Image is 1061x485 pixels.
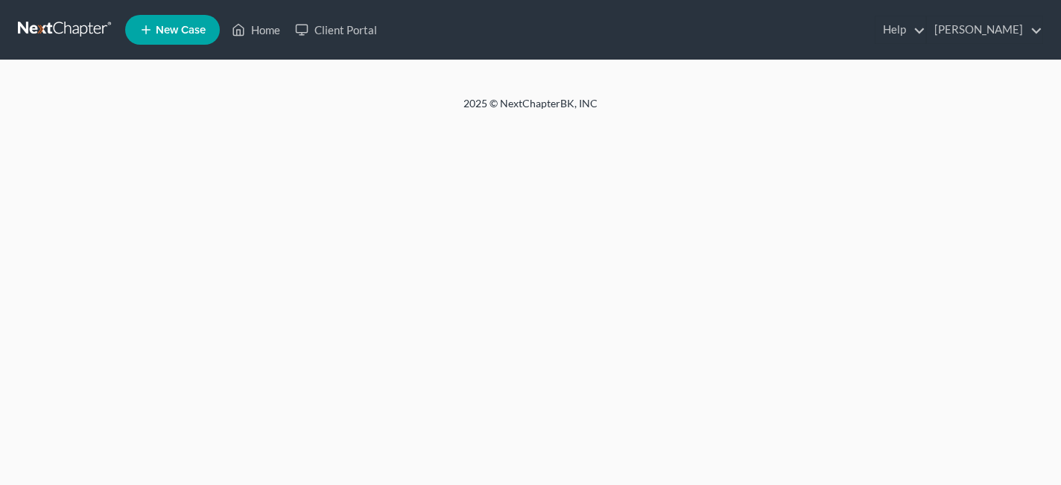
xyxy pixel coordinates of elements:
a: Client Portal [288,16,384,43]
a: [PERSON_NAME] [927,16,1042,43]
a: Help [875,16,925,43]
div: 2025 © NextChapterBK, INC [106,96,955,123]
new-legal-case-button: New Case [125,15,220,45]
a: Home [224,16,288,43]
